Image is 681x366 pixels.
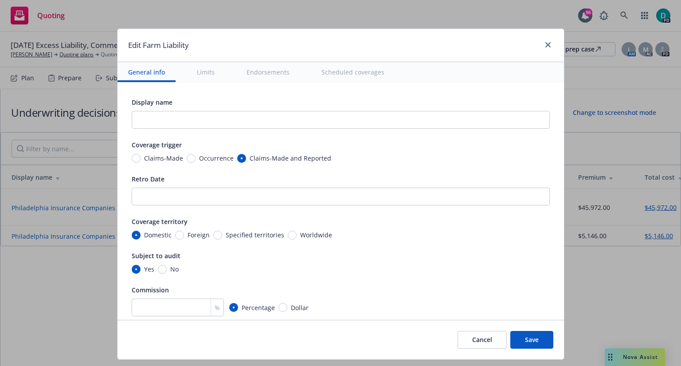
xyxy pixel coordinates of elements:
[144,153,183,163] span: Claims-Made
[117,62,176,82] button: General info
[229,303,238,312] input: Percentage
[242,303,275,312] span: Percentage
[158,265,167,274] input: No
[170,264,179,274] span: No
[132,154,141,163] input: Claims-Made
[175,231,184,240] input: Foreign
[288,231,297,240] input: Worldwide
[132,252,180,260] span: Subject to audit
[250,153,331,163] span: Claims-Made and Reported
[543,39,553,50] a: close
[144,264,154,274] span: Yes
[510,331,553,349] button: Save
[187,154,196,163] input: Occurrence
[226,230,284,240] span: Specified territories
[278,303,287,312] input: Dollar
[132,98,172,106] span: Display name
[188,230,210,240] span: Foreign
[144,230,172,240] span: Domestic
[458,331,507,349] button: Cancel
[300,230,332,240] span: Worldwide
[132,231,141,240] input: Domestic
[132,175,164,183] span: Retro Date
[132,265,141,274] input: Yes
[128,39,189,51] h1: Edit Farm Liability
[213,231,222,240] input: Specified territories
[215,303,220,312] span: %
[237,154,246,163] input: Claims-Made and Reported
[186,62,225,82] button: Limits
[132,141,182,149] span: Coverage trigger
[311,62,395,82] button: Scheduled coverages
[199,153,234,163] span: Occurrence
[132,286,169,294] span: Commission
[236,62,300,82] button: Endorsements
[291,303,309,312] span: Dollar
[132,217,188,226] span: Coverage territory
